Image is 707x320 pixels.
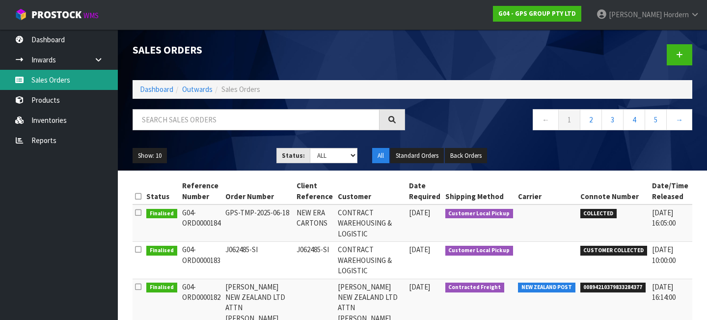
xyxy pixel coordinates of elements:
span: Hordern [663,10,689,19]
button: Back Orders [445,148,487,164]
a: 1 [558,109,580,130]
span: Customer Local Pickup [445,209,514,219]
small: WMS [83,11,99,20]
th: Customer [335,178,407,204]
span: Finalised [146,209,177,219]
img: cube-alt.png [15,8,27,21]
a: ← [533,109,559,130]
span: Sales Orders [221,85,260,94]
th: Status [144,178,180,204]
button: All [372,148,389,164]
span: 00894210379833284377 [580,283,646,292]
a: Outwards [182,85,213,94]
span: [DATE] [409,245,430,254]
th: Shipping Method [443,178,516,204]
td: G04-ORD0000183 [180,242,223,279]
span: [DATE] [409,208,430,217]
a: → [666,109,692,130]
td: G04-ORD0000184 [180,204,223,242]
td: NEW ERA CARTONS [294,204,335,242]
input: Search sales orders [133,109,380,130]
strong: G04 - GPS GROUP PTY LTD [498,9,576,18]
span: [PERSON_NAME] [609,10,662,19]
th: Connote Number [578,178,650,204]
th: Date Required [407,178,443,204]
h1: Sales Orders [133,44,405,56]
span: [DATE] [409,282,430,291]
a: 3 [601,109,624,130]
nav: Page navigation [420,109,692,133]
td: CONTRACT WAREHOUSING & LOGISTIC [335,242,407,279]
th: Carrier [516,178,578,204]
span: ProStock [31,8,82,21]
a: 5 [645,109,667,130]
td: J062485-SI [223,242,294,279]
span: [DATE] 10:00:00 [652,245,676,264]
span: Finalised [146,246,177,256]
span: [DATE] 16:14:00 [652,282,676,302]
th: Reference Number [180,178,223,204]
span: [DATE] 16:05:00 [652,208,676,228]
button: Show: 10 [133,148,167,164]
a: 2 [580,109,602,130]
span: Customer Local Pickup [445,246,514,256]
span: Contracted Freight [445,283,505,292]
td: J062485-SI [294,242,335,279]
strong: Status: [282,151,305,160]
span: COLLECTED [580,209,617,219]
span: Finalised [146,283,177,292]
span: CUSTOMER COLLECTED [580,246,648,256]
a: 4 [623,109,645,130]
a: Dashboard [140,85,173,94]
th: Order Number [223,178,294,204]
td: CONTRACT WAREHOUSING & LOGISTIC [335,204,407,242]
td: GPS-TMP-2025-06-18 [223,204,294,242]
button: Standard Orders [390,148,444,164]
th: Date/Time Released [650,178,691,204]
th: Client Reference [294,178,335,204]
span: NEW ZEALAND POST [518,283,575,292]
